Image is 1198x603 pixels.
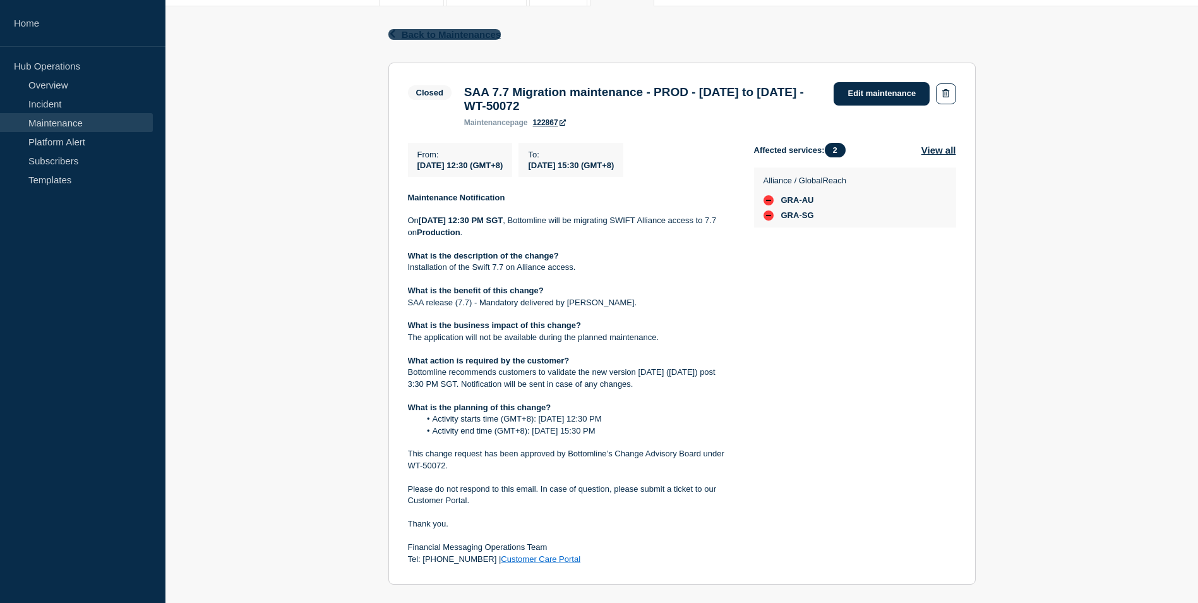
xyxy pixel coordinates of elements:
p: Installation of the Swift 7.7 on Alliance access. [408,262,734,273]
a: Customer Care Portal [501,554,580,564]
strong: What action is required by the customer? [408,356,570,365]
p: Alliance / GlobalReach [764,176,847,185]
h3: SAA 7.7 Migration maintenance - PROD - [DATE] to [DATE] - WT-50072 [464,85,822,113]
p: To : [528,150,614,159]
button: Back to Maintenances [388,29,501,40]
strong: Production [417,228,460,237]
span: GRA-SG [781,210,814,221]
strong: [DATE] 12:30 PM SGT [419,216,503,225]
p: The application will not be available during the planned maintenance. [408,332,734,343]
p: Bottomline recommends customers to validate the new version [DATE] ([DATE]) post 3:30 PM SGT. Not... [408,367,734,390]
li: Activity starts time (GMT+8): [DATE] 12:30 PM [420,413,734,425]
p: SAA release (7.7) - Mandatory delivered by [PERSON_NAME]. [408,297,734,308]
span: [DATE] 12:30 (GMT+8) [417,161,503,170]
span: [DATE] 15:30 (GMT+8) [528,161,614,170]
span: 2 [825,143,846,157]
p: Tel: [PHONE_NUMBER] | [408,554,734,565]
span: Closed [408,85,452,100]
p: On , Bottomline will be migrating SWIFT Alliance access to 7.7 on . [408,215,734,238]
p: Please do not respond to this email. In case of question, please submit a ticket to our Customer ... [408,484,734,507]
strong: What is the planning of this change? [408,403,551,412]
p: Financial Messaging Operations Team [408,542,734,553]
strong: What is the business impact of this change? [408,320,582,330]
strong: What is the benefit of this change? [408,286,544,295]
p: Thank you. [408,518,734,530]
strong: Maintenance Notification [408,193,505,202]
p: From : [417,150,503,159]
div: down [764,195,774,205]
li: Activity end time (GMT+8): [DATE] 15:30 PM [420,425,734,437]
strong: What is the description of the change? [408,251,559,260]
span: GRA-AU [781,195,814,205]
a: 122867 [533,118,566,127]
button: View all [921,143,956,157]
p: page [464,118,528,127]
span: maintenance [464,118,510,127]
span: Back to Maintenances [402,29,501,40]
span: Affected services: [754,143,852,157]
div: down [764,210,774,221]
p: This change request has been approved by Bottomline’s Change Advisory Board under WT-50072. [408,448,734,472]
a: Edit maintenance [834,82,930,106]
